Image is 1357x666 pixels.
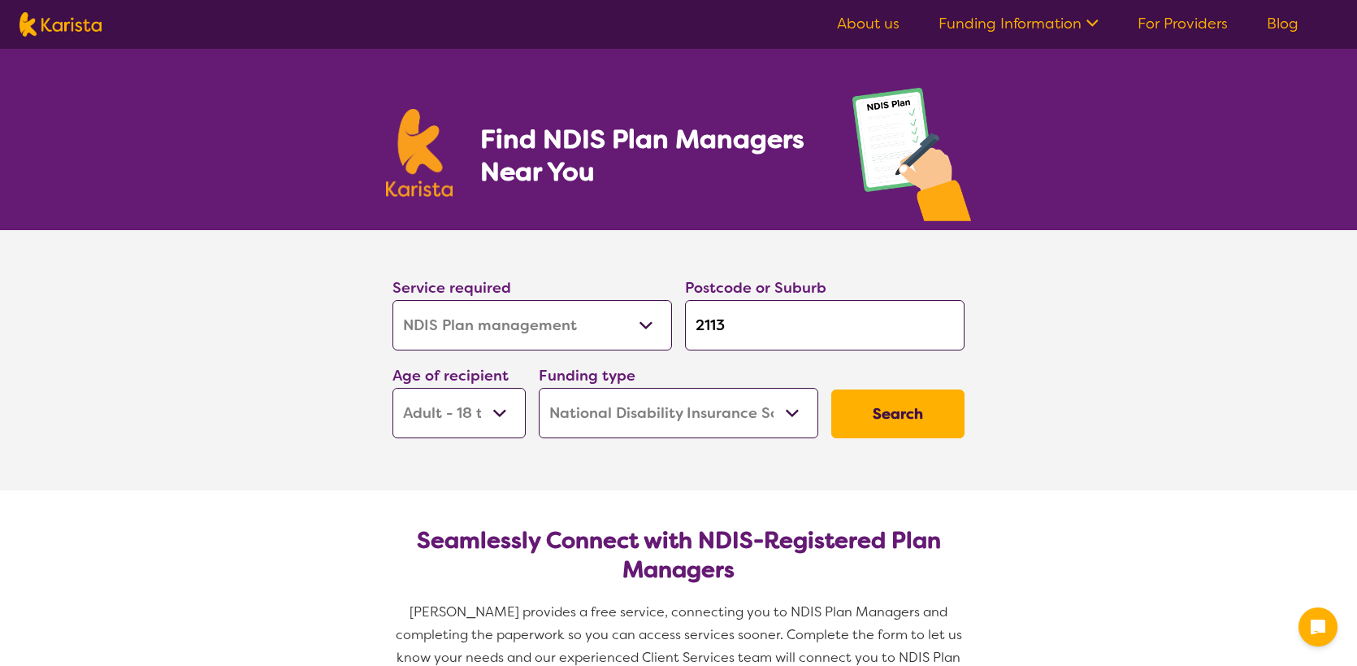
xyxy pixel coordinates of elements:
input: Type [685,300,965,350]
h2: Seamlessly Connect with NDIS-Registered Plan Managers [405,526,952,585]
img: Karista logo [386,109,453,197]
img: plan-management [852,88,971,230]
a: Funding Information [939,14,1099,33]
label: Funding type [539,366,635,385]
img: Karista logo [20,12,102,37]
a: Blog [1267,14,1298,33]
label: Service required [392,278,511,298]
button: Search [831,390,965,438]
a: For Providers [1138,14,1228,33]
a: About us [837,14,900,33]
h1: Find NDIS Plan Managers Near You [480,123,820,188]
label: Age of recipient [392,366,509,385]
label: Postcode or Suburb [685,278,826,298]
